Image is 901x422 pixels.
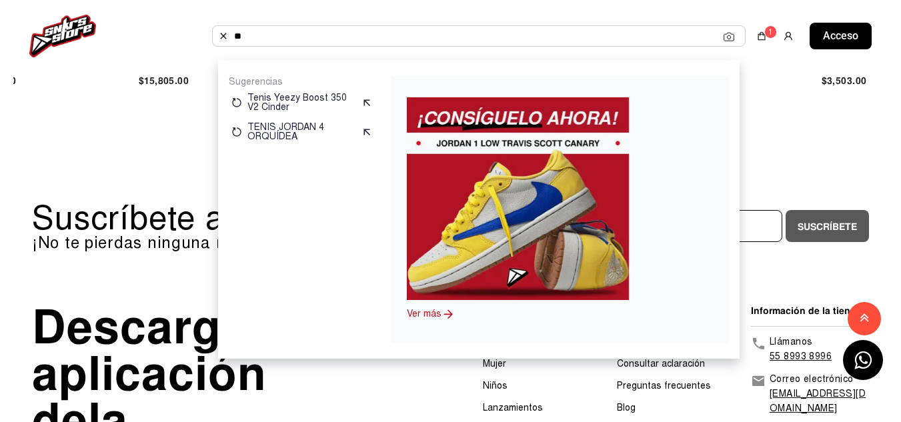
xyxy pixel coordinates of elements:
a: Lanzamientos [483,402,543,413]
img: usuario [783,31,794,41]
font: Correo electrónico [770,373,854,385]
a: Preguntas frecuentes [617,380,711,391]
button: Suscríbete [786,210,869,242]
a: Blog [617,402,636,413]
font: $15,805.00 [139,75,189,87]
font: Tenis Yeezy Boost 350 V2 Cinder [247,92,347,113]
font: 1 [768,27,773,37]
img: suggest.svg [361,97,372,108]
a: 55 8993 8996 [770,351,832,362]
img: Cámara [724,31,734,42]
img: compras [756,31,767,41]
a: Consultar aclaración [617,358,705,369]
font: Información de la tienda [751,305,862,317]
img: restart.svg [231,97,242,108]
font: ¡No te pierdas ninguna novedad de Sneakerstore! [32,233,418,253]
font: [EMAIL_ADDRESS][DOMAIN_NAME] [770,388,866,414]
img: Buscar [218,31,229,41]
font: Acceso [823,29,858,42]
font: Llámanos [770,336,812,347]
font: Suscríbete [798,221,857,233]
a: Ver más [407,308,441,319]
img: suggest.svg [361,127,372,137]
img: logo [29,15,96,57]
font: Suscríbete ahora [32,197,294,239]
font: $3,503.00 [822,75,867,87]
a: Niños [483,380,508,391]
a: Llámanos55 8993 8996 [751,335,869,364]
img: restart.svg [231,127,242,137]
font: Sugerencias [229,76,283,87]
a: Correo electrónico[EMAIL_ADDRESS][DOMAIN_NAME] [751,372,869,416]
font: TENIS JORDAN 4 ORQUÍDEA [247,121,324,142]
a: Mujer [483,358,506,369]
